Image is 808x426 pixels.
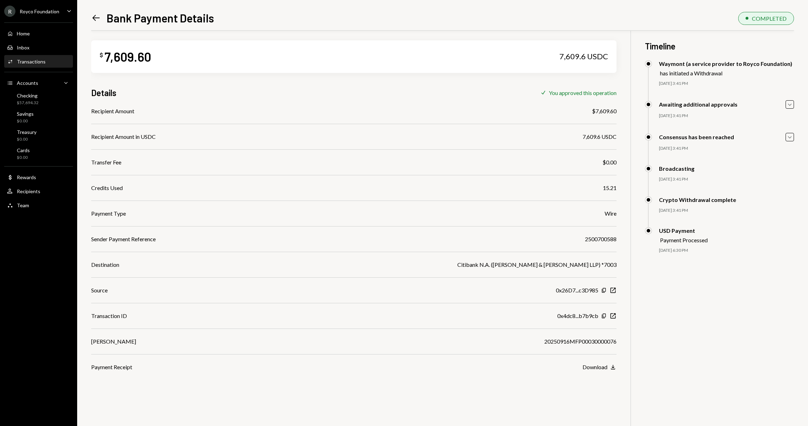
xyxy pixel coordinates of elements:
[91,312,127,320] div: Transaction ID
[4,109,73,126] a: Savings$0.00
[645,40,794,52] h3: Timeline
[660,70,792,76] div: has initiated a Withdrawal
[107,11,214,25] h1: Bank Payment Details
[557,312,598,320] div: 0x4dc8...b7b9cb
[17,80,38,86] div: Accounts
[559,52,608,61] div: 7,609.6 USDC
[659,165,694,172] div: Broadcasting
[4,41,73,54] a: Inbox
[752,15,787,22] div: COMPLETED
[605,209,617,218] div: Wire
[602,158,617,167] div: $0.00
[660,237,708,243] div: Payment Processed
[659,248,794,253] div: [DATE] 6:30 PM
[17,174,36,180] div: Rewards
[4,171,73,183] a: Rewards
[549,89,617,96] div: You approved this operation
[544,337,617,346] div: 20250916MFP00030000076
[91,363,132,371] div: Payment Receipt
[17,188,40,194] div: Recipients
[659,81,794,87] div: [DATE] 3:41 PM
[592,107,617,115] div: $7,609.60
[17,59,46,65] div: Transactions
[91,286,108,295] div: Source
[17,118,34,124] div: $0.00
[457,261,617,269] div: Citibank N.A. ([PERSON_NAME] & [PERSON_NAME] LLP) *7003
[4,90,73,107] a: Checking$57,694.32
[91,235,156,243] div: Sender Payment Reference
[4,199,73,211] a: Team
[17,136,36,142] div: $0.00
[17,45,29,50] div: Inbox
[17,202,29,208] div: Team
[659,101,738,108] div: Awaiting additional approvals
[4,76,73,89] a: Accounts
[556,286,598,295] div: 0x26D7...c3D985
[91,261,119,269] div: Destination
[17,93,39,99] div: Checking
[91,158,121,167] div: Transfer Fee
[17,147,30,153] div: Cards
[20,8,59,14] div: Royco Foundation
[583,133,617,141] div: 7,609.6 USDC
[91,107,134,115] div: Recipient Amount
[659,196,736,203] div: Crypto Withdrawal complete
[659,176,794,182] div: [DATE] 3:41 PM
[91,133,156,141] div: Recipient Amount in USDC
[17,155,30,161] div: $0.00
[17,100,39,106] div: $57,694.32
[4,127,73,144] a: Treasury$0.00
[4,6,15,17] div: R
[17,31,30,36] div: Home
[659,146,794,151] div: [DATE] 3:41 PM
[4,145,73,162] a: Cards$0.00
[659,134,734,140] div: Consensus has been reached
[583,364,617,371] button: Download
[4,55,73,68] a: Transactions
[91,184,123,192] div: Credits Used
[659,227,708,234] div: USD Payment
[91,87,116,99] h3: Details
[105,49,151,65] div: 7,609.60
[585,235,617,243] div: 2500700588
[100,52,103,59] div: $
[659,60,792,67] div: Waymont (a service provider to Royco Foundation)
[583,364,607,370] div: Download
[17,129,36,135] div: Treasury
[603,184,617,192] div: 15.21
[17,111,34,117] div: Savings
[659,113,794,119] div: [DATE] 3:41 PM
[91,337,136,346] div: [PERSON_NAME]
[4,185,73,197] a: Recipients
[659,208,794,214] div: [DATE] 3:41 PM
[4,27,73,40] a: Home
[91,209,126,218] div: Payment Type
